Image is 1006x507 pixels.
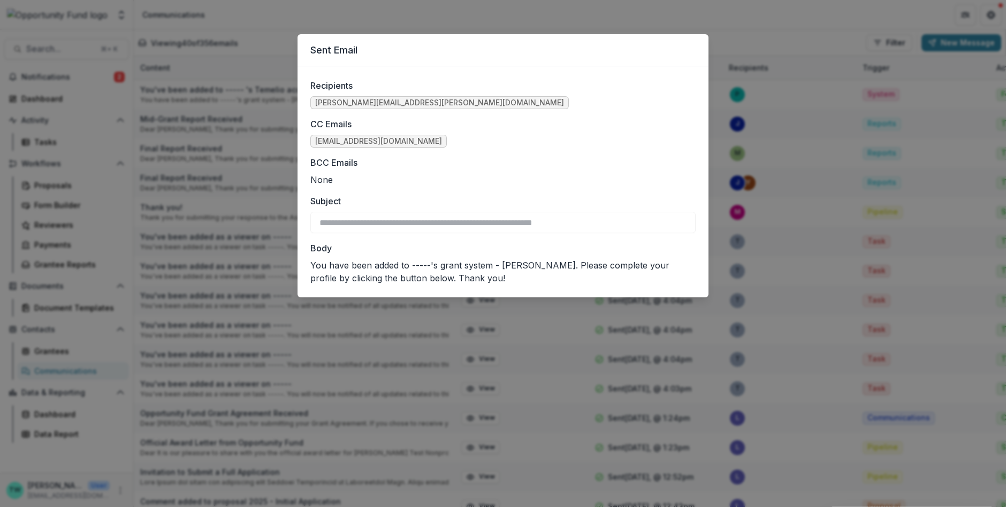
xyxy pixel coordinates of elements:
[315,137,442,146] span: [EMAIL_ADDRESS][DOMAIN_NAME]
[310,118,689,130] label: CC Emails
[310,195,689,208] label: Subject
[310,242,689,255] label: Body
[310,156,689,169] label: BCC Emails
[310,79,689,92] label: Recipients
[298,34,708,66] header: Sent Email
[310,259,696,285] p: You have been added to -----'s grant system - [PERSON_NAME]. Please complete your profile by clic...
[310,173,696,186] ul: None
[315,98,564,107] span: [PERSON_NAME][EMAIL_ADDRESS][PERSON_NAME][DOMAIN_NAME]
